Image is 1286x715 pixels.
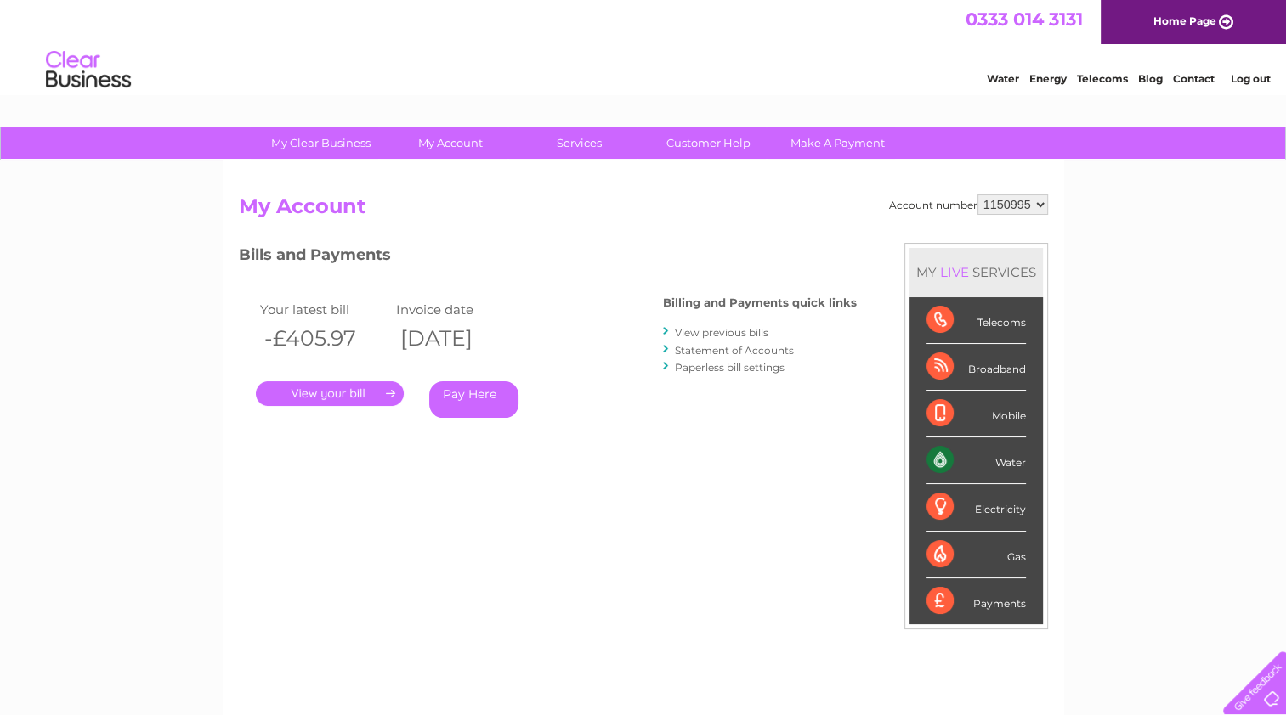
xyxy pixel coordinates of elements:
a: 0333 014 3131 [966,8,1083,30]
a: Energy [1029,72,1067,85]
a: Blog [1138,72,1163,85]
h4: Billing and Payments quick links [663,296,857,309]
a: My Clear Business [251,127,391,159]
div: MY SERVICES [909,248,1043,296]
div: Gas [926,532,1026,578]
a: Make A Payment [768,127,908,159]
a: . [256,381,404,406]
div: Payments [926,578,1026,624]
h3: Bills and Payments [239,243,857,273]
a: Customer Help [638,127,779,159]
div: LIVE [937,264,972,280]
a: Water [987,72,1019,85]
a: Statement of Accounts [675,344,794,357]
img: logo.png [45,44,132,96]
h2: My Account [239,194,1048,227]
a: Contact [1173,72,1215,85]
td: Your latest bill [256,298,392,321]
div: Account number [889,194,1048,215]
div: Water [926,437,1026,484]
div: Broadband [926,344,1026,391]
a: Paperless bill settings [675,361,785,374]
div: Telecoms [926,297,1026,344]
div: Electricity [926,484,1026,531]
td: Invoice date [392,298,528,321]
a: My Account [380,127,520,159]
div: Mobile [926,391,1026,437]
div: Clear Business is a trading name of Verastar Limited (registered in [GEOGRAPHIC_DATA] No. 3667643... [242,9,1045,82]
a: Services [509,127,649,159]
a: Log out [1230,72,1270,85]
a: Pay Here [429,381,518,418]
a: View previous bills [675,326,768,339]
th: [DATE] [392,321,528,356]
a: Telecoms [1077,72,1128,85]
th: -£405.97 [256,321,392,356]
